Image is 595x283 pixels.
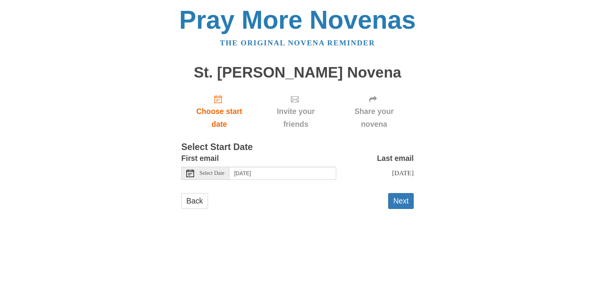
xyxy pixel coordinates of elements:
[265,105,327,131] span: Invite your friends
[189,105,249,131] span: Choose start date
[257,88,334,135] div: Click "Next" to confirm your start date first.
[342,105,406,131] span: Share your novena
[181,152,219,165] label: First email
[377,152,414,165] label: Last email
[392,169,414,177] span: [DATE]
[181,64,414,81] h1: St. [PERSON_NAME] Novena
[181,142,414,152] h3: Select Start Date
[334,88,414,135] div: Click "Next" to confirm your start date first.
[181,193,208,209] a: Back
[199,171,224,176] span: Select Date
[220,39,375,47] a: The original novena reminder
[179,5,416,34] a: Pray More Novenas
[388,193,414,209] button: Next
[181,88,257,135] a: Choose start date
